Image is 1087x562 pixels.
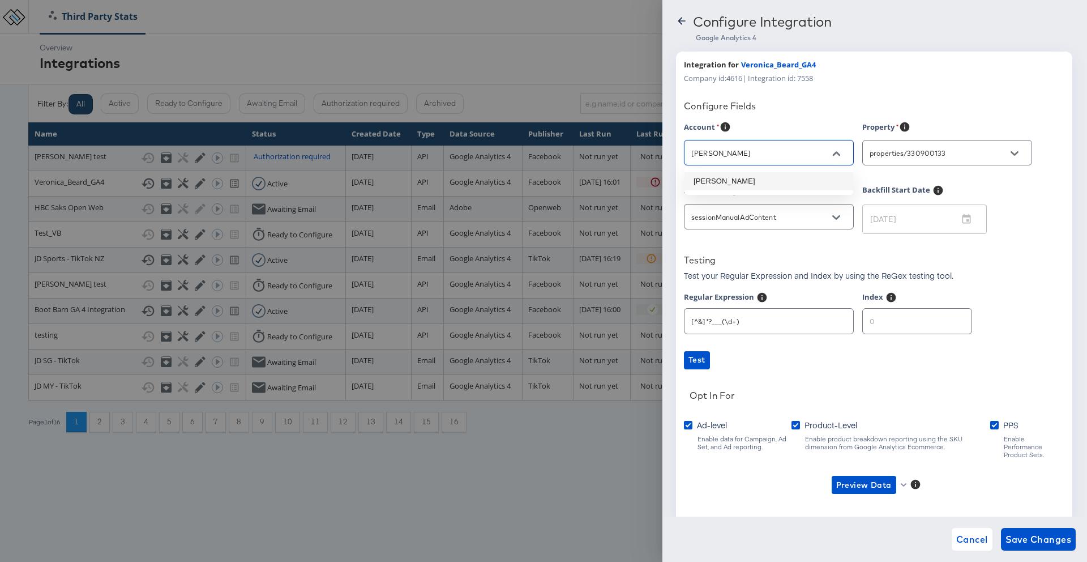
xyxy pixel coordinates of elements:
input: 0 [863,304,972,329]
button: Preview Data [832,476,896,494]
button: Cancel [952,528,992,551]
label: Regular Expression [684,292,754,306]
a: Test [684,351,1064,369]
div: Enable product breakdown reporting using the SKU dimension from Google Analytics Ecommerce. [804,435,990,451]
span: Product-Level [804,419,857,431]
span: Preview Data [836,478,892,492]
span: Ad-level [697,419,727,431]
button: Close [828,145,845,162]
label: Account [684,121,720,135]
span: PPS [1003,419,1018,431]
button: Test [684,351,710,369]
div: Testing [684,254,716,266]
div: Configure Fields [684,100,1064,112]
p: Test your Regular Expression and Index by using the ReGex testing tool. [684,270,953,281]
span: Test [688,353,705,367]
li: [PERSON_NAME] [684,172,853,190]
span: Cancel [956,531,988,547]
div: Configure Integration [693,14,832,29]
label: Property [862,121,899,135]
div: Opt In For [690,390,735,401]
span: Integration for [684,59,739,70]
button: Preview Data [827,476,909,494]
input: \d+[^x] [684,304,853,329]
span: Company id: 4616 | Integration id: 7558 [684,73,813,84]
input: Select... [689,147,831,160]
span: Save Changes [1005,531,1072,547]
button: Save Changes [1001,528,1076,551]
span: Veronica_Beard_GA4 [741,59,816,70]
button: Open [828,209,845,226]
div: Enable data for Campaign, Ad Set, and Ad reporting. [697,435,791,451]
button: Open [1006,145,1023,162]
input: Select... [867,147,1009,160]
div: Enable Performance Product Sets. [1003,435,1064,459]
input: Select... [689,211,831,224]
label: Backfill Start Date [862,185,930,206]
div: Google Analytics 4 [696,33,1073,42]
label: Index [862,292,883,306]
